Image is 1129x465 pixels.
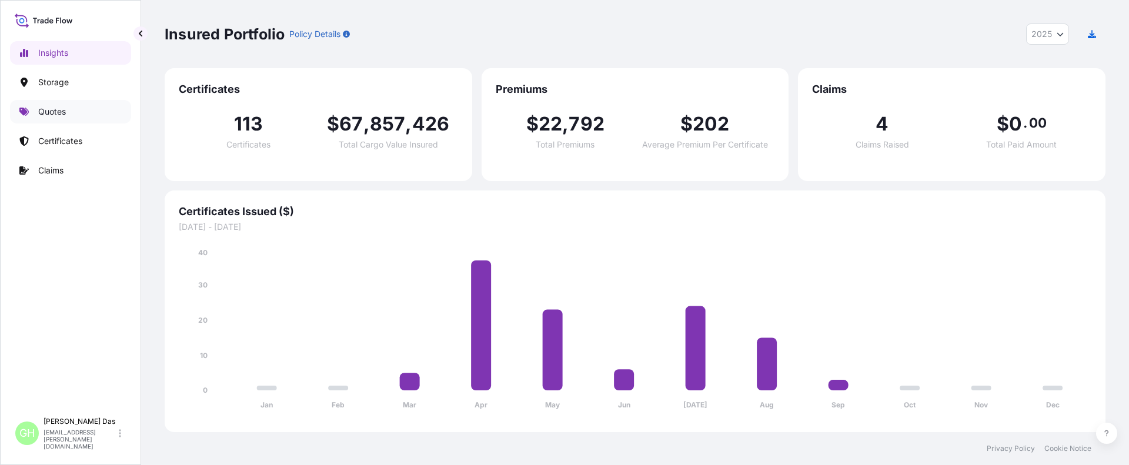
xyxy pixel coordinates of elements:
tspan: Jan [260,400,273,409]
span: 113 [234,115,263,133]
tspan: 40 [198,248,208,257]
span: GH [19,427,35,439]
a: Certificates [10,129,131,153]
a: Insights [10,41,131,65]
span: $ [327,115,339,133]
a: Privacy Policy [987,444,1035,453]
tspan: Dec [1046,400,1060,409]
tspan: 30 [198,280,208,289]
tspan: Nov [974,400,988,409]
span: Certificates [179,82,458,96]
span: 857 [370,115,406,133]
span: 22 [539,115,562,133]
span: Certificates [226,140,270,149]
p: Insights [38,47,68,59]
p: Insured Portfolio [165,25,285,44]
p: [PERSON_NAME] Das [44,417,116,426]
tspan: Mar [403,400,416,409]
tspan: 10 [200,351,208,360]
p: Policy Details [289,28,340,40]
span: Certificates Issued ($) [179,205,1091,219]
span: 202 [693,115,730,133]
a: Claims [10,159,131,182]
span: 426 [412,115,450,133]
span: Total Cargo Value Insured [339,140,438,149]
a: Quotes [10,100,131,123]
span: [DATE] - [DATE] [179,221,1091,233]
span: Claims Raised [856,140,909,149]
a: Storage [10,71,131,94]
p: Certificates [38,135,82,147]
tspan: Feb [332,400,345,409]
tspan: Aug [760,400,774,409]
span: 00 [1029,118,1047,128]
span: 792 [569,115,604,133]
span: Premiums [496,82,775,96]
span: $ [680,115,693,133]
p: Storage [38,76,69,88]
span: Claims [812,82,1091,96]
p: [EMAIL_ADDRESS][PERSON_NAME][DOMAIN_NAME] [44,429,116,450]
span: $ [997,115,1009,133]
span: . [1023,118,1027,128]
tspan: Jun [618,400,630,409]
span: 67 [339,115,363,133]
tspan: May [545,400,560,409]
button: Year Selector [1026,24,1069,45]
span: 0 [1009,115,1022,133]
a: Cookie Notice [1044,444,1091,453]
span: 2025 [1031,28,1052,40]
tspan: Apr [475,400,487,409]
span: Total Premiums [536,140,594,149]
tspan: Sep [831,400,845,409]
p: Quotes [38,106,66,118]
span: $ [526,115,539,133]
span: , [405,115,412,133]
span: Average Premium Per Certificate [642,140,768,149]
p: Claims [38,165,64,176]
span: 4 [876,115,888,133]
tspan: 20 [198,316,208,325]
span: , [562,115,569,133]
tspan: 0 [203,386,208,394]
tspan: Oct [904,400,916,409]
tspan: [DATE] [683,400,707,409]
span: Total Paid Amount [986,140,1057,149]
span: , [363,115,370,133]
